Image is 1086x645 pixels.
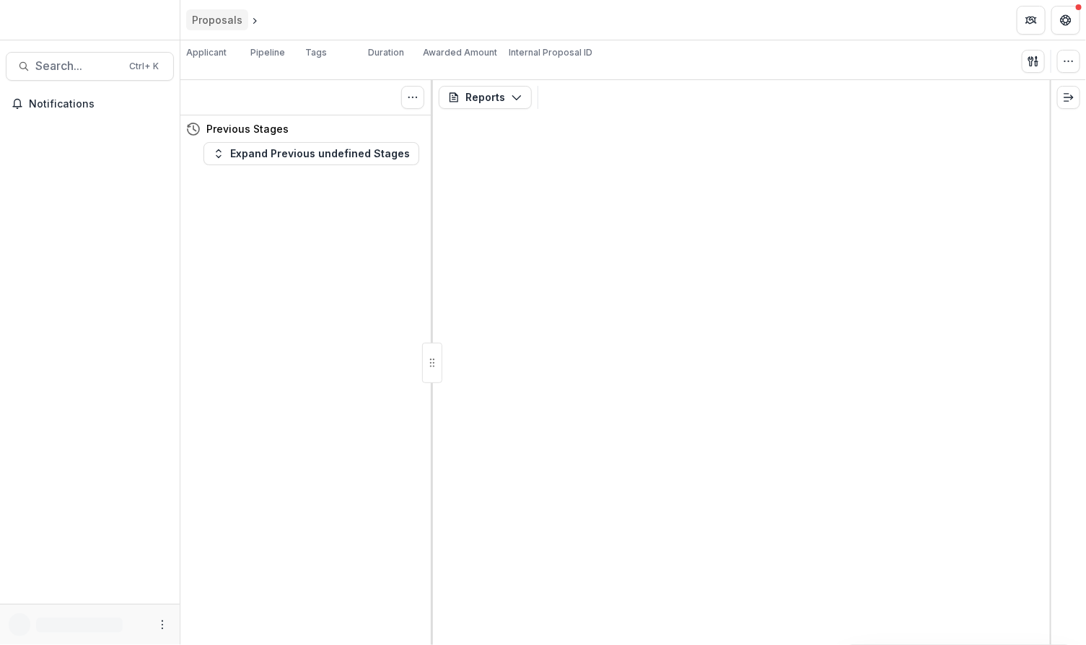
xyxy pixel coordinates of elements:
[186,46,227,59] p: Applicant
[192,12,242,27] div: Proposals
[6,92,174,115] button: Notifications
[6,52,174,81] button: Search...
[206,121,289,136] h4: Previous Stages
[29,98,168,110] span: Notifications
[423,46,497,59] p: Awarded Amount
[186,9,248,30] a: Proposals
[186,9,323,30] nav: breadcrumb
[368,46,404,59] p: Duration
[509,46,592,59] p: Internal Proposal ID
[35,59,121,73] span: Search...
[1057,86,1080,109] button: Expand right
[1017,6,1046,35] button: Partners
[305,46,327,59] p: Tags
[203,142,419,165] button: Expand Previous undefined Stages
[439,86,532,109] button: Reports
[1051,6,1080,35] button: Get Help
[154,616,171,633] button: More
[401,86,424,109] button: Toggle View Cancelled Tasks
[250,46,285,59] p: Pipeline
[126,58,162,74] div: Ctrl + K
